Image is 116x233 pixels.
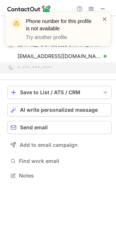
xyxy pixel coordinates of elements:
[7,171,112,181] button: Notes
[26,34,93,41] p: Try another profile
[7,4,51,13] img: ContactOut v5.3.10
[20,107,98,113] span: AI write personalized message
[26,18,93,32] header: Phone number for this profile is not available
[20,142,78,148] span: Add to email campaign
[11,18,22,29] img: warning
[7,121,112,134] button: Send email
[19,172,109,179] span: Notes
[7,156,112,166] button: Find work email
[20,89,99,95] div: Save to List / ATS / CRM
[7,138,112,152] button: Add to email campaign
[20,125,48,130] span: Send email
[7,103,112,116] button: AI write personalized message
[7,86,112,99] button: save-profile-one-click
[19,158,109,164] span: Find work email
